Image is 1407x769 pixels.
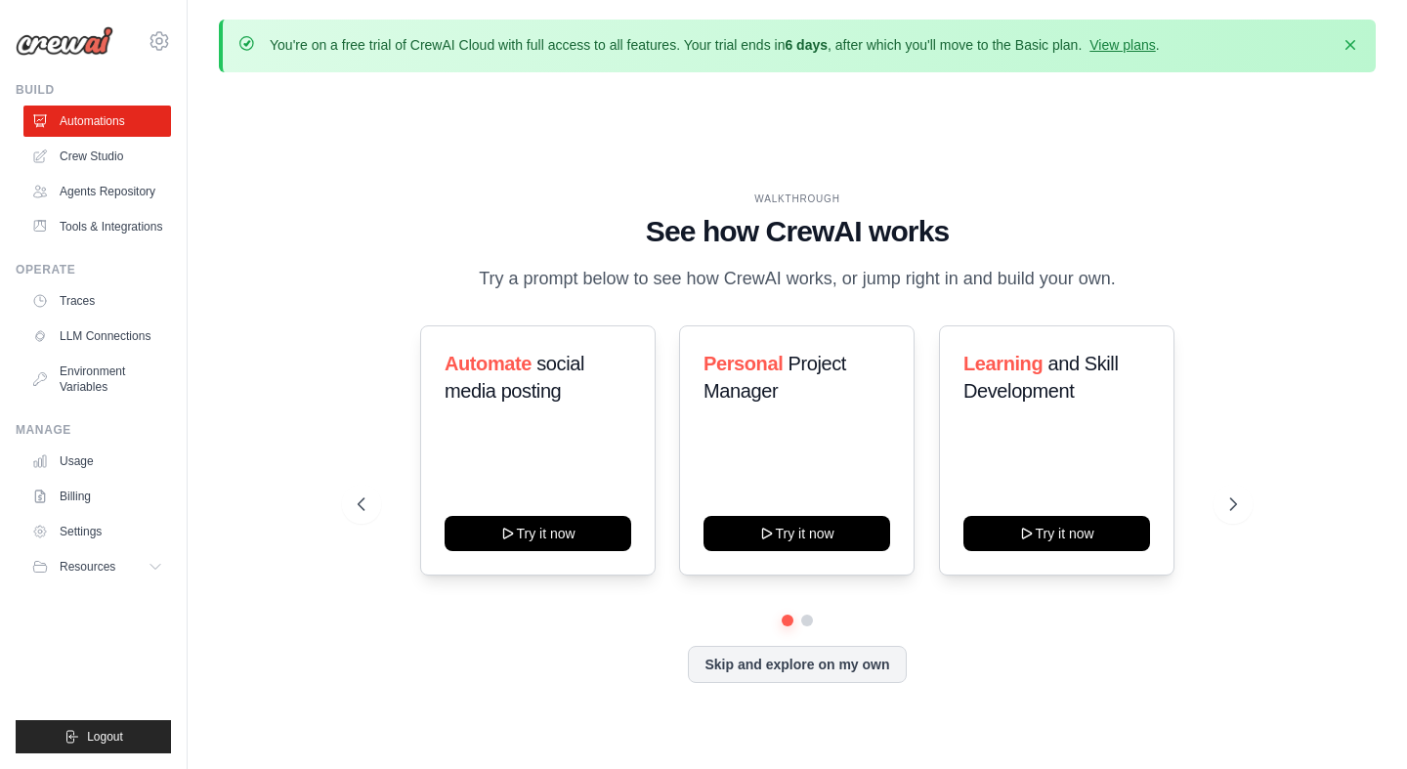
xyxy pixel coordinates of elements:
[688,646,906,683] button: Skip and explore on my own
[16,720,171,753] button: Logout
[23,211,171,242] a: Tools & Integrations
[87,729,123,745] span: Logout
[16,422,171,438] div: Manage
[23,356,171,403] a: Environment Variables
[23,446,171,477] a: Usage
[23,320,171,352] a: LLM Connections
[963,353,1118,402] span: and Skill Development
[445,353,532,374] span: Automate
[16,26,113,56] img: Logo
[23,141,171,172] a: Crew Studio
[23,481,171,512] a: Billing
[469,265,1126,293] p: Try a prompt below to see how CrewAI works, or jump right in and build your own.
[23,106,171,137] a: Automations
[23,285,171,317] a: Traces
[445,516,631,551] button: Try it now
[23,551,171,582] button: Resources
[1089,37,1155,53] a: View plans
[16,262,171,278] div: Operate
[445,353,584,402] span: social media posting
[703,353,783,374] span: Personal
[963,353,1043,374] span: Learning
[785,37,828,53] strong: 6 days
[703,353,846,402] span: Project Manager
[16,82,171,98] div: Build
[270,35,1160,55] p: You're on a free trial of CrewAI Cloud with full access to all features. Your trial ends in , aft...
[23,176,171,207] a: Agents Repository
[358,214,1236,249] h1: See how CrewAI works
[358,192,1236,206] div: WALKTHROUGH
[60,559,115,575] span: Resources
[703,516,890,551] button: Try it now
[23,516,171,547] a: Settings
[963,516,1150,551] button: Try it now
